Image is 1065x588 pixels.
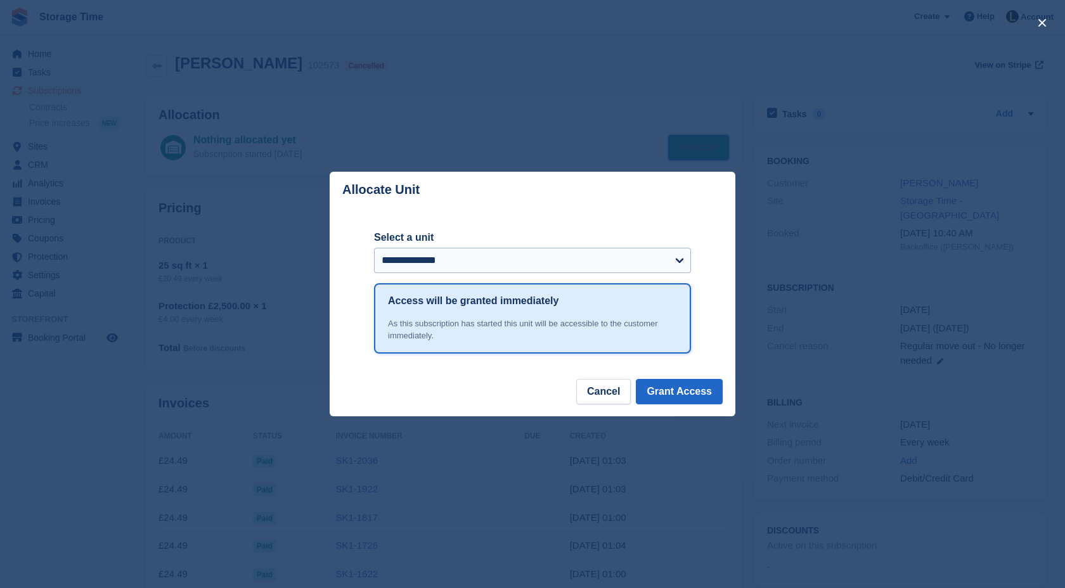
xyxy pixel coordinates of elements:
h1: Access will be granted immediately [388,293,558,309]
div: As this subscription has started this unit will be accessible to the customer immediately. [388,317,677,342]
label: Select a unit [374,230,691,245]
button: Grant Access [636,379,723,404]
button: close [1032,13,1052,33]
p: Allocate Unit [342,182,420,197]
button: Cancel [576,379,631,404]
